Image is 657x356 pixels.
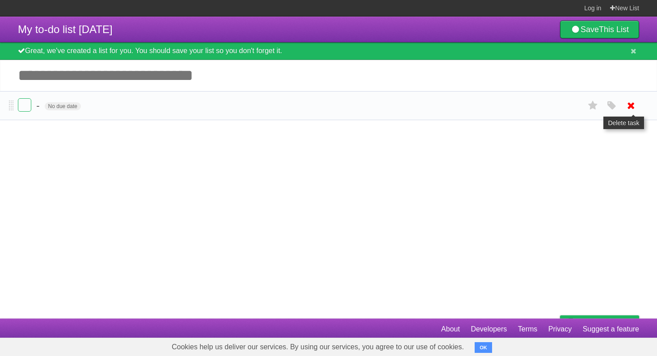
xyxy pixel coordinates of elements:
[585,98,602,113] label: Star task
[475,342,492,353] button: OK
[471,321,507,338] a: Developers
[564,316,577,331] img: Buy me a coffee
[45,102,81,110] span: No due date
[36,100,42,111] span: -
[18,98,31,112] label: Done
[518,321,538,338] a: Terms
[579,316,635,331] span: Buy me a coffee
[583,321,639,338] a: Suggest a feature
[163,338,473,356] span: Cookies help us deliver our services. By using our services, you agree to our use of cookies.
[548,321,572,338] a: Privacy
[18,23,113,35] span: My to-do list [DATE]
[599,25,629,34] b: This List
[560,21,639,38] a: SaveThis List
[441,321,460,338] a: About
[560,315,639,332] a: Buy me a coffee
